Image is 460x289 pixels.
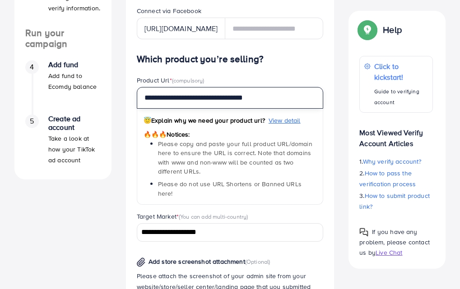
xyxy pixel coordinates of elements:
label: Connect via Facebook [137,6,201,15]
span: (You can add multi-country) [179,212,248,220]
p: Most Viewed Verify Account Articles [359,120,433,149]
p: Guide to verifying account [374,86,428,108]
span: 5 [30,116,34,126]
span: Explain why we need your product url? [144,116,265,125]
span: Add store screenshot attachment [149,257,245,266]
img: Popup guide [359,22,376,38]
span: How to pass the verification process [359,169,416,188]
span: (compulsory) [172,76,204,84]
h4: Create ad account [48,115,101,132]
h4: Run your campaign [14,28,112,50]
p: 3. [359,190,433,212]
span: How to submit product link? [359,191,430,211]
p: 1. [359,156,433,167]
h4: Add fund [48,60,101,69]
span: Live Chat [376,248,402,257]
span: Please copy and paste your full product URL/domain here to ensure the URL is correct. Note that d... [158,139,312,176]
p: Take a look at how your TikTok ad account works. [48,133,101,176]
p: Add fund to Ecomdy balance [48,70,101,92]
span: View detail [269,116,301,125]
div: [URL][DOMAIN_NAME] [137,18,225,39]
span: Notices: [144,130,190,139]
span: If you have any problem, please contact us by [359,227,430,257]
p: Click to kickstart! [374,61,428,83]
p: Help [383,24,402,35]
span: 😇 [144,116,151,125]
p: 2. [359,168,433,189]
span: Why verify account? [363,157,422,166]
h4: Which product you’re selling? [137,54,324,65]
li: Add fund [14,60,112,115]
input: Search for option [138,225,312,239]
label: Target Market [137,212,248,221]
div: Search for option [137,223,324,242]
span: 🔥🔥🔥 [144,130,167,139]
span: (Optional) [245,257,270,266]
img: img [137,257,145,267]
span: Please do not use URL Shortens or Banned URLs here! [158,179,302,197]
iframe: Chat [422,248,453,282]
img: Popup guide [359,228,368,237]
label: Product Url [137,76,204,85]
li: Create ad account [14,115,112,169]
span: 4 [30,62,34,72]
